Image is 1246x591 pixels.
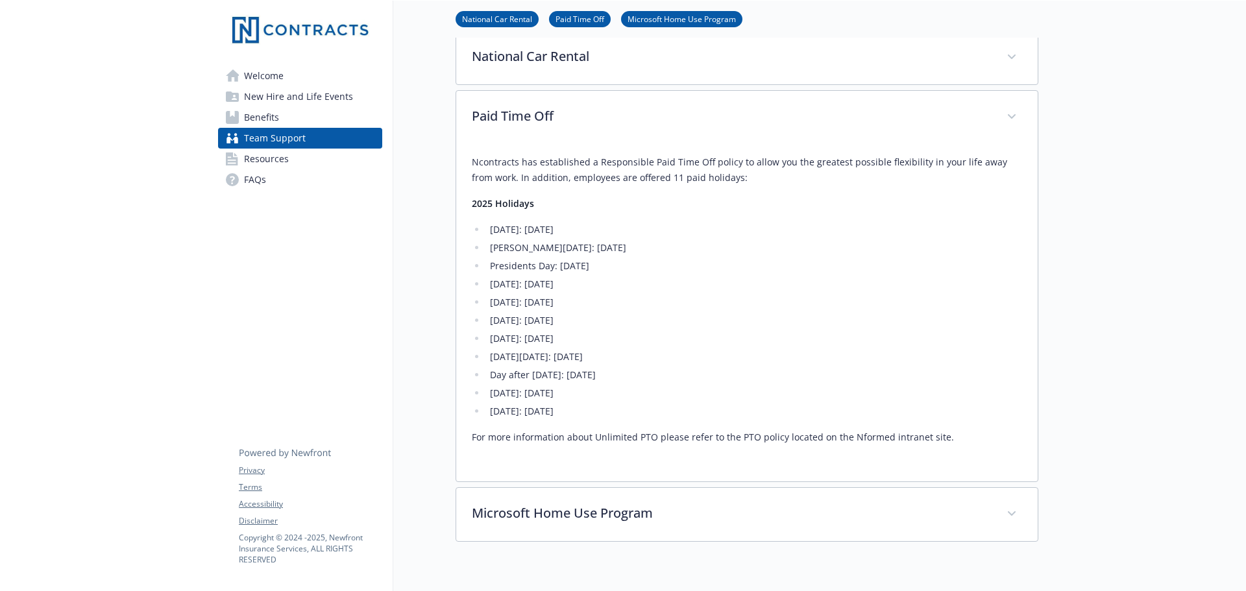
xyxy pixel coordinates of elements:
li: Day after [DATE]: [DATE] [486,367,1022,383]
span: Resources [244,149,289,169]
a: Accessibility [239,498,382,510]
a: Privacy [239,464,382,476]
span: Welcome [244,66,284,86]
span: Benefits [244,107,279,128]
a: Welcome [218,66,382,86]
strong: 2025 Holidays [472,197,534,210]
p: Microsoft Home Use Program [472,503,991,523]
li: [DATE]: [DATE] [486,222,1022,237]
div: Microsoft Home Use Program [456,488,1038,541]
a: Benefits [218,107,382,128]
li: [DATE]: [DATE] [486,276,1022,292]
span: FAQs [244,169,266,190]
a: Resources [218,149,382,169]
div: National Car Rental [456,31,1038,84]
span: New Hire and Life Events [244,86,353,107]
a: New Hire and Life Events [218,86,382,107]
li: [DATE]: [DATE] [486,385,1022,401]
span: Team Support [244,128,306,149]
div: Paid Time Off [456,144,1038,481]
li: [DATE]: [DATE] [486,313,1022,328]
a: Terms [239,481,382,493]
p: Ncontracts has established a Responsible Paid Time Off policy to allow you the greatest possible ... [472,154,1022,186]
li: [DATE]: [DATE] [486,404,1022,419]
p: National Car Rental [472,47,991,66]
li: [DATE][DATE]: [DATE] [486,349,1022,365]
li: [DATE]: [DATE] [486,331,1022,346]
a: FAQs [218,169,382,190]
p: Copyright © 2024 - 2025 , Newfront Insurance Services, ALL RIGHTS RESERVED [239,532,382,565]
a: Paid Time Off [549,12,611,25]
li: [DATE]: [DATE] [486,295,1022,310]
li: Presidents Day: [DATE] [486,258,1022,274]
a: Microsoft Home Use Program [621,12,742,25]
a: Team Support [218,128,382,149]
p: For more information about Unlimited PTO please refer to the PTO policy located on the Nformed in... [472,429,1022,445]
p: Paid Time Off [472,106,991,126]
a: National Car Rental [456,12,539,25]
div: Paid Time Off [456,91,1038,144]
a: Disclaimer [239,515,382,527]
li: [PERSON_NAME][DATE]: [DATE] [486,240,1022,256]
